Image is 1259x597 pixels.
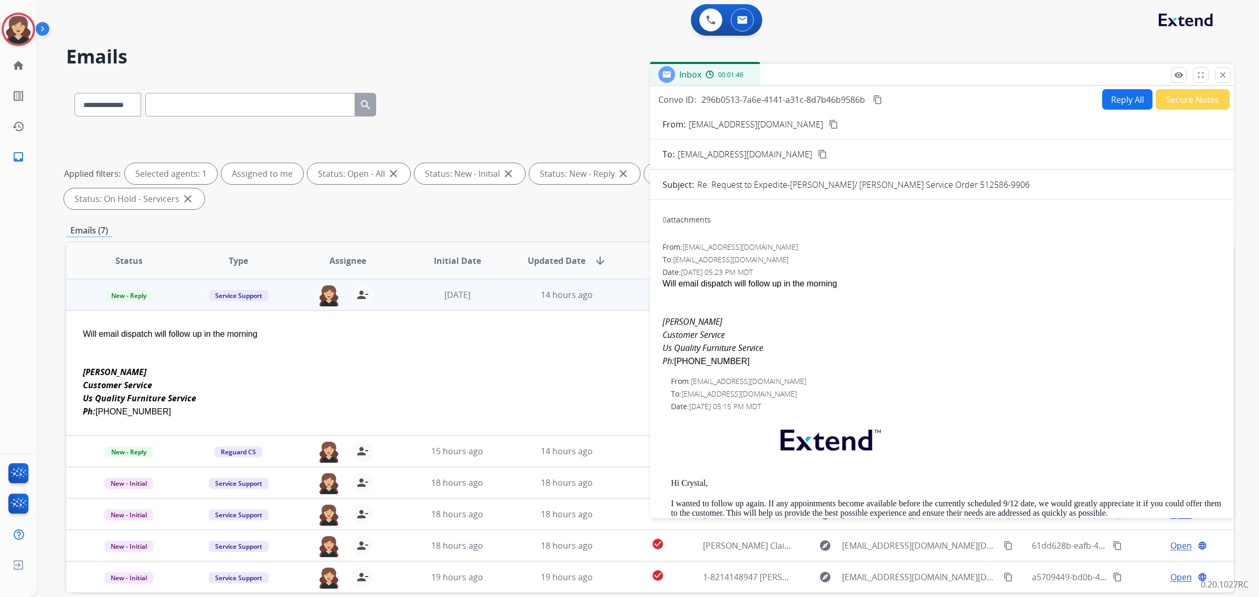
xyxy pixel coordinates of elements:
[4,15,33,44] img: avatar
[819,571,831,583] mat-icon: explore
[12,59,25,72] mat-icon: home
[209,509,269,520] span: Service Support
[663,267,1221,278] div: Date:
[1198,572,1207,582] mat-icon: language
[104,509,153,520] span: New - Initial
[679,69,701,80] span: Inbox
[209,478,269,489] span: Service Support
[541,571,593,583] span: 19 hours ago
[671,499,1221,518] p: I wanted to follow up again. If any appointments become available before the currently scheduled ...
[318,284,339,306] img: agent-avatar
[182,193,194,205] mat-icon: close
[671,401,1221,412] div: Date:
[356,476,369,489] mat-icon: person_remove
[663,316,722,327] i: [PERSON_NAME]
[689,118,823,131] p: [EMAIL_ADDRESS][DOMAIN_NAME]
[318,504,339,526] img: agent-avatar
[678,148,812,161] span: [EMAIL_ADDRESS][DOMAIN_NAME]
[83,328,998,340] div: Will email dispatch will follow up in the morning
[105,446,153,457] span: New - Reply
[1170,571,1192,583] span: Open
[703,540,849,551] span: [PERSON_NAME] Claim 1-8262583061
[125,163,217,184] div: Selected agents: 1
[221,163,303,184] div: Assigned to me
[209,541,269,552] span: Service Support
[444,289,471,301] span: [DATE]
[1004,541,1013,550] mat-icon: content_copy
[83,392,196,404] i: Us Quality Furniture Service
[1156,89,1230,110] button: Secure Notes
[359,99,372,111] mat-icon: search
[541,477,593,488] span: 18 hours ago
[1102,89,1153,110] button: Reply All
[703,571,849,583] span: 1-8214148947 [PERSON_NAME] Claim
[663,242,1221,252] div: From:
[356,508,369,520] mat-icon: person_remove
[681,389,797,399] span: [EMAIL_ADDRESS][DOMAIN_NAME]
[529,163,640,184] div: Status: New - Reply
[209,290,269,301] span: Service Support
[1113,572,1122,582] mat-icon: content_copy
[617,167,629,180] mat-icon: close
[767,417,891,459] img: extend.png
[83,405,998,418] div: [PHONE_NUMBER]
[663,215,667,225] span: 0
[671,478,1221,488] p: Hi Crystal,
[652,569,664,582] mat-icon: check_circle
[356,445,369,457] mat-icon: person_remove
[431,540,483,551] span: 18 hours ago
[431,571,483,583] span: 19 hours ago
[819,539,831,552] mat-icon: explore
[663,215,711,225] div: attachments
[356,571,369,583] mat-icon: person_remove
[387,167,400,180] mat-icon: close
[691,376,806,386] span: [EMAIL_ADDRESS][DOMAIN_NAME]
[431,445,483,457] span: 15 hours ago
[594,254,606,267] mat-icon: arrow_downward
[663,342,763,354] i: Us Quality Furniture Service
[663,329,725,340] i: Customer Service
[671,376,1221,387] div: From:
[307,163,410,184] div: Status: Open - All
[318,535,339,557] img: agent-avatar
[663,254,1221,265] div: To:
[697,178,1030,191] p: Re: Request to Expedite-[PERSON_NAME]/ [PERSON_NAME] Service Order 512586-9906
[1004,572,1013,582] mat-icon: content_copy
[318,567,339,589] img: agent-avatar
[104,572,153,583] span: New - Initial
[66,46,1234,67] h2: Emails
[673,254,788,264] span: [EMAIL_ADDRESS][DOMAIN_NAME]
[873,95,882,104] mat-icon: content_copy
[672,355,674,367] i: :
[318,472,339,494] img: agent-avatar
[718,71,743,79] span: 00:01:46
[1201,578,1249,591] p: 0.20.1027RC
[1196,70,1205,80] mat-icon: fullscreen
[663,178,694,191] p: Subject:
[681,267,753,277] span: [DATE] 05:23 PM MDT
[104,478,153,489] span: New - Initial
[829,120,838,129] mat-icon: content_copy
[663,355,672,367] i: Ph
[12,151,25,163] mat-icon: inbox
[1174,70,1183,80] mat-icon: remove_red_eye
[66,224,112,237] p: Emails (7)
[1032,540,1194,551] span: 61dd628b-eafb-44be-8723-7490e64ac1b8
[663,148,675,161] p: To:
[644,163,781,184] div: Status: On-hold – Internal
[431,508,483,520] span: 18 hours ago
[842,571,997,583] span: [EMAIL_ADDRESS][DOMAIN_NAME][DATE]
[329,254,366,267] span: Assignee
[842,539,997,552] span: [EMAIL_ADDRESS][DOMAIN_NAME][DATE]
[541,445,593,457] span: 14 hours ago
[541,540,593,551] span: 18 hours ago
[83,406,93,417] i: Ph
[209,572,269,583] span: Service Support
[431,477,483,488] span: 18 hours ago
[215,446,262,457] span: Reguard CS
[663,278,1221,290] div: Will email dispatch will follow up in the morning
[318,441,339,463] img: agent-avatar
[434,254,481,267] span: Initial Date
[541,289,593,301] span: 14 hours ago
[1032,571,1193,583] span: a5709449-bd0b-4926-bec9-cf632e2d327a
